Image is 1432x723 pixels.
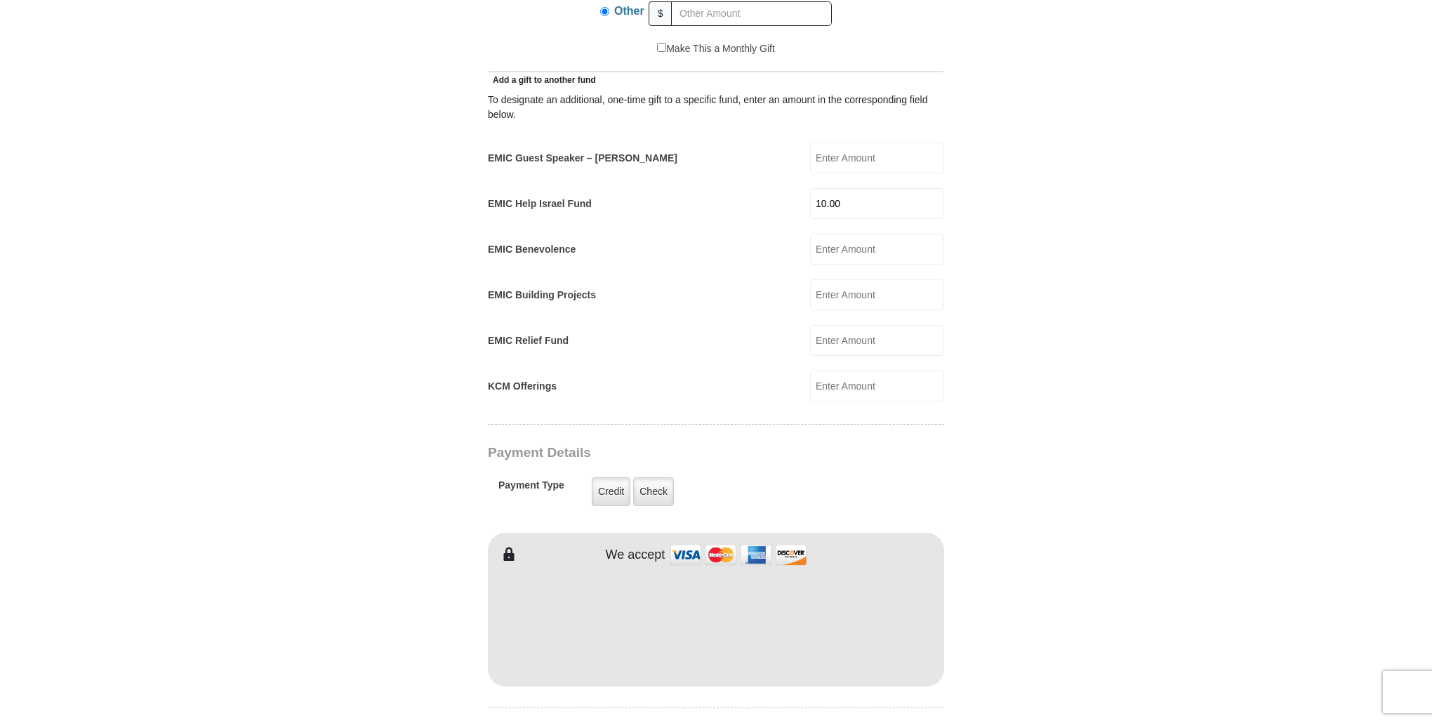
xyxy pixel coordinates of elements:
label: KCM Offerings [488,379,557,394]
div: To designate an additional, one-time gift to a specific fund, enter an amount in the correspondin... [488,93,944,122]
input: Make This a Monthly Gift [657,43,666,52]
label: EMIC Help Israel Fund [488,197,592,211]
label: EMIC Benevolence [488,242,576,257]
label: EMIC Building Projects [488,288,596,303]
label: EMIC Relief Fund [488,333,569,348]
input: Other Amount [671,1,832,26]
input: Enter Amount [810,371,944,402]
input: Enter Amount [810,325,944,356]
label: Credit [592,477,630,506]
label: Make This a Monthly Gift [657,41,775,56]
h3: Payment Details [488,445,846,461]
span: $ [649,1,672,26]
input: Enter Amount [810,188,944,219]
label: EMIC Guest Speaker – [PERSON_NAME] [488,151,677,166]
img: credit cards accepted [668,540,809,570]
input: Enter Amount [810,234,944,265]
input: Enter Amount [810,142,944,173]
h4: We accept [606,548,665,563]
span: Add a gift to another fund [488,75,596,85]
h5: Payment Type [498,479,564,498]
input: Enter Amount [810,279,944,310]
label: Check [633,477,674,506]
span: Other [614,5,644,17]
